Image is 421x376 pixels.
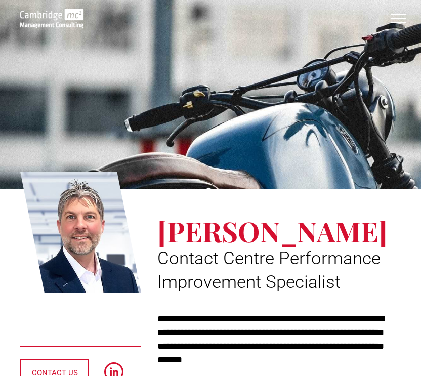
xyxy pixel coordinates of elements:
[157,212,388,249] span: [PERSON_NAME]
[20,10,83,21] a: Simon Kissane | Cambridge Management Consulting > Simon Kissane
[20,134,141,330] a: Simon Kissane | Cambridge Management Consulting > Simon Kissane
[20,9,83,28] img: Cambridge Management Logo
[386,5,412,31] button: menu
[157,248,381,293] span: Contact Centre Performance Improvement Specialist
